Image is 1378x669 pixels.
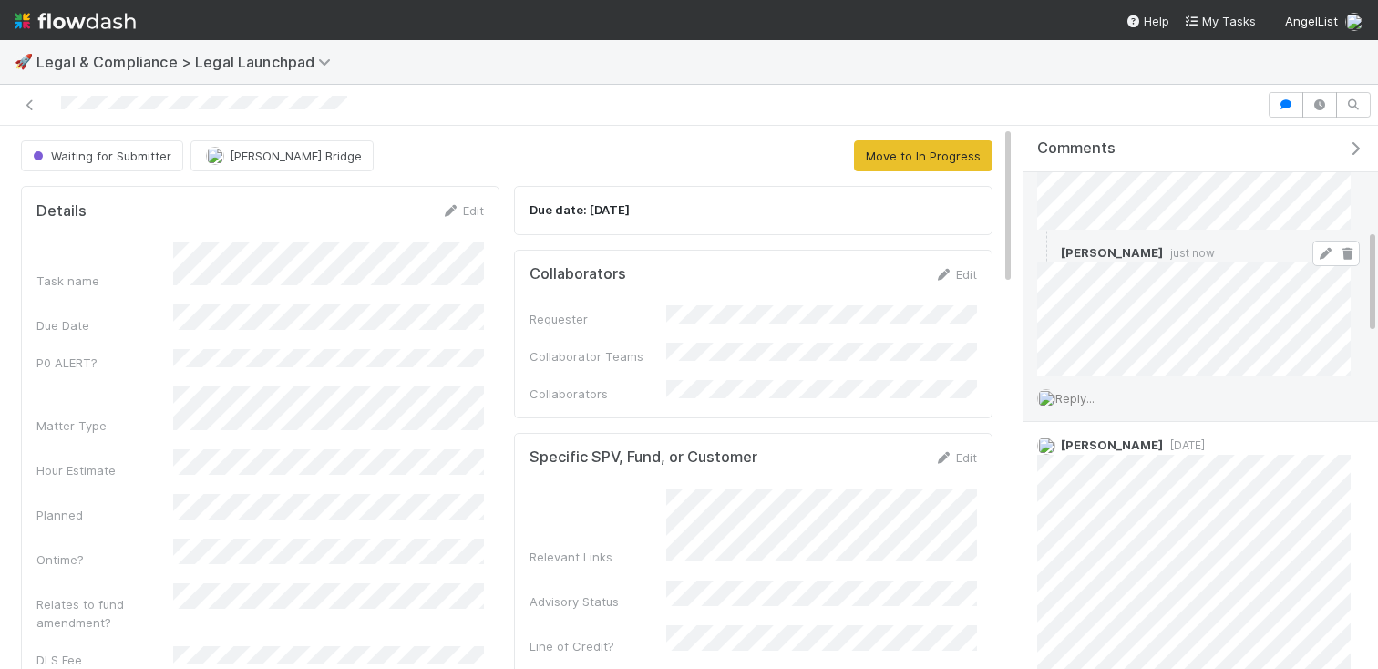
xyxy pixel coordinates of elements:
[1163,246,1215,260] span: just now
[36,202,87,221] h5: Details
[530,448,757,467] h5: Specific SPV, Fund, or Customer
[36,417,173,435] div: Matter Type
[934,450,977,465] a: Edit
[1037,244,1055,262] img: avatar_6cb813a7-f212-4ca3-9382-463c76e0b247.png
[36,506,173,524] div: Planned
[29,149,171,163] span: Waiting for Submitter
[934,267,977,282] a: Edit
[530,592,666,611] div: Advisory Status
[530,310,666,328] div: Requester
[441,203,484,218] a: Edit
[36,354,173,372] div: P0 ALERT?
[530,548,666,566] div: Relevant Links
[530,347,666,365] div: Collaborator Teams
[530,202,630,217] strong: Due date: [DATE]
[1061,245,1163,260] span: [PERSON_NAME]
[1061,437,1163,452] span: [PERSON_NAME]
[1055,391,1095,406] span: Reply...
[36,651,173,669] div: DLS Fee
[36,53,340,71] span: Legal & Compliance > Legal Launchpad
[1037,389,1055,407] img: avatar_6cb813a7-f212-4ca3-9382-463c76e0b247.png
[1037,437,1055,455] img: avatar_6cb813a7-f212-4ca3-9382-463c76e0b247.png
[1345,13,1363,31] img: avatar_6cb813a7-f212-4ca3-9382-463c76e0b247.png
[530,637,666,655] div: Line of Credit?
[530,385,666,403] div: Collaborators
[36,551,173,569] div: Ontime?
[1163,438,1205,452] span: [DATE]
[530,265,626,283] h5: Collaborators
[36,461,173,479] div: Hour Estimate
[1184,14,1256,28] span: My Tasks
[1184,12,1256,30] a: My Tasks
[1126,12,1169,30] div: Help
[15,5,136,36] img: logo-inverted-e16ddd16eac7371096b0.svg
[15,54,33,69] span: 🚀
[36,595,173,632] div: Relates to fund amendment?
[1285,14,1338,28] span: AngelList
[1037,139,1116,158] span: Comments
[36,316,173,334] div: Due Date
[36,272,173,290] div: Task name
[854,140,992,171] button: Move to In Progress
[21,140,183,171] button: Waiting for Submitter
